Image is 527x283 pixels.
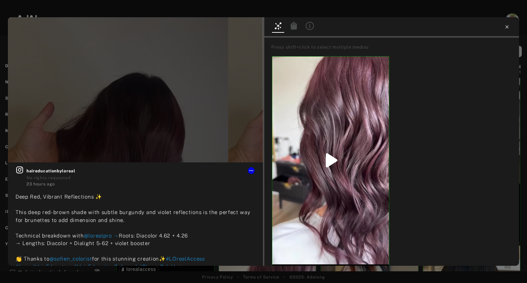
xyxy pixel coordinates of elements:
span: @lorealpro → [84,233,119,239]
span: #HairEducationByLoreal [74,264,137,270]
span: for this stunning creation✨ [92,256,166,262]
span: #CherryColaHair [139,264,182,270]
span: Deep Red, Vibrant Reflections ✨ This deep red-brown shade with subtle burgundy and violet reflect... [15,194,251,239]
span: No rights requested [27,175,70,180]
time: 2025-09-30T17:37:55.000Z [27,182,55,186]
iframe: Chat Widget [493,250,527,283]
span: #LorealHairEducation [15,264,72,270]
span: @sofien_colorist [50,256,92,262]
span: #LOrealAccess [166,256,205,262]
span: haireducationbyloreal [27,168,255,174]
div: Press shift+click to select multiple medias [272,44,517,51]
